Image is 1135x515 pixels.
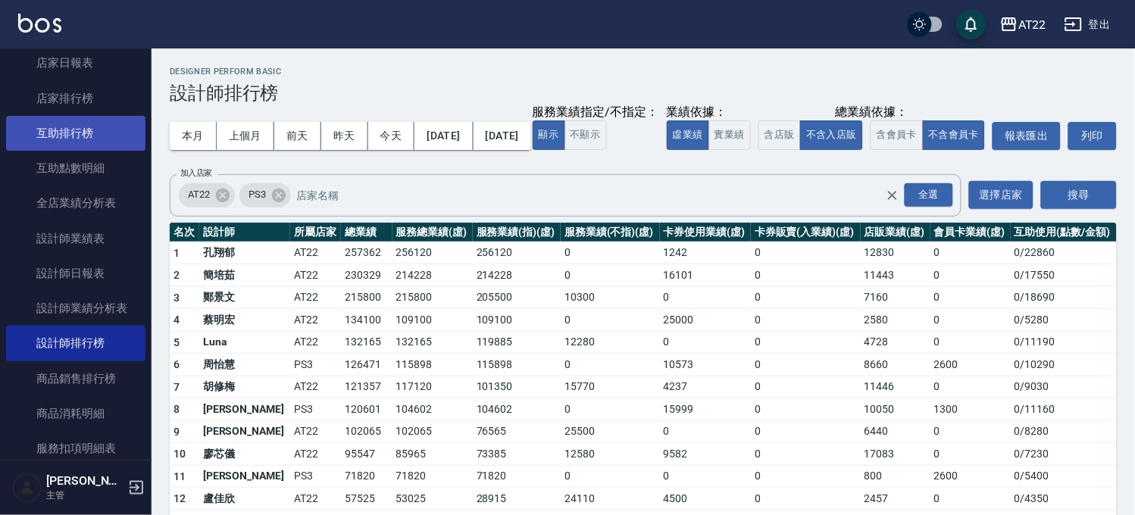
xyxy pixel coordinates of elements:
td: 孔翔郁 [199,242,290,264]
td: 0 [561,264,660,287]
th: 名次 [170,223,199,242]
img: Person [12,473,42,503]
button: 含會員卡 [871,120,924,150]
td: AT22 [290,264,341,287]
td: 115898 [473,354,561,376]
td: 7160 [861,286,930,309]
span: 2 [174,269,180,281]
td: 0 / 4350 [1011,488,1117,510]
a: 店家排行榜 [6,81,145,116]
td: 104602 [392,398,473,421]
a: 互助排行榜 [6,116,145,151]
button: Open [902,180,956,210]
td: 15770 [561,376,660,398]
button: AT22 [994,9,1052,40]
td: 0 / 18690 [1011,286,1117,309]
td: 4500 [660,488,751,510]
td: 0 [660,420,751,443]
td: 0 [660,331,751,354]
a: 報表匯出 [993,122,1061,150]
span: 1 [174,247,180,259]
td: 0 [751,488,861,510]
div: 服務業績指定/不指定： [533,105,659,120]
td: 10573 [660,354,751,376]
td: 0 [751,376,861,398]
td: 25500 [561,420,660,443]
td: 0 [751,420,861,443]
td: 0 [751,331,861,354]
td: 16101 [660,264,751,287]
td: 25000 [660,309,751,332]
td: PS3 [290,398,341,421]
td: 256120 [473,242,561,264]
td: 12280 [561,331,660,354]
td: 117120 [392,376,473,398]
td: 0 / 9030 [1011,376,1117,398]
td: 4237 [660,376,751,398]
button: 不顯示 [564,120,607,150]
td: 0 [561,354,660,376]
td: 簡培茹 [199,264,290,287]
td: 230329 [341,264,392,287]
td: 0 / 7230 [1011,443,1117,466]
a: 商品消耗明細 [6,396,145,431]
td: 57525 [341,488,392,510]
td: 0 [660,465,751,488]
span: 3 [174,292,180,304]
td: [PERSON_NAME] [199,398,290,421]
h2: Designer Perform Basic [170,67,1117,76]
h3: 設計師排行榜 [170,83,1117,104]
td: 0 / 5400 [1011,465,1117,488]
td: 256120 [392,242,473,264]
td: 28915 [473,488,561,510]
td: 11443 [861,264,930,287]
td: 101350 [473,376,561,398]
td: 0 [751,286,861,309]
button: 前天 [274,122,321,150]
td: AT22 [290,443,341,466]
td: 0 [930,331,1011,354]
button: 顯示 [533,120,565,150]
span: 8 [174,403,180,415]
td: 109100 [392,309,473,332]
th: 總業績 [341,223,392,242]
td: PS3 [290,465,341,488]
td: 10300 [561,286,660,309]
td: 0 [561,398,660,421]
td: 11446 [861,376,930,398]
td: 0 / 11190 [1011,331,1117,354]
td: 10050 [861,398,930,421]
span: 7 [174,381,180,393]
button: 不含入店販 [800,120,863,150]
th: 卡券販賣(入業績)(虛) [751,223,861,242]
img: Logo [18,14,61,33]
td: 205500 [473,286,561,309]
td: 0 / 22860 [1011,242,1117,264]
td: 71820 [392,465,473,488]
button: 實業績 [708,120,751,150]
span: AT22 [179,187,219,202]
td: PS3 [290,354,341,376]
td: 119885 [473,331,561,354]
button: 選擇店家 [969,181,1033,209]
td: 115898 [392,354,473,376]
td: AT22 [290,331,341,354]
td: AT22 [290,242,341,264]
td: 蔡明宏 [199,309,290,332]
td: 鄭景文 [199,286,290,309]
td: 0 [751,264,861,287]
button: [DATE] [474,122,531,150]
a: 設計師排行榜 [6,326,145,360]
td: 134100 [341,309,392,332]
td: 71820 [341,465,392,488]
td: 17083 [861,443,930,466]
td: 0 / 17550 [1011,264,1117,287]
td: 257362 [341,242,392,264]
a: 設計師日報表 [6,256,145,291]
th: 會員卡業績(虛) [930,223,1011,242]
th: 服務總業績(虛) [392,223,473,242]
td: 胡修梅 [199,376,290,398]
button: 搜尋 [1041,181,1117,209]
button: 本月 [170,122,217,150]
td: 0 [930,488,1011,510]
